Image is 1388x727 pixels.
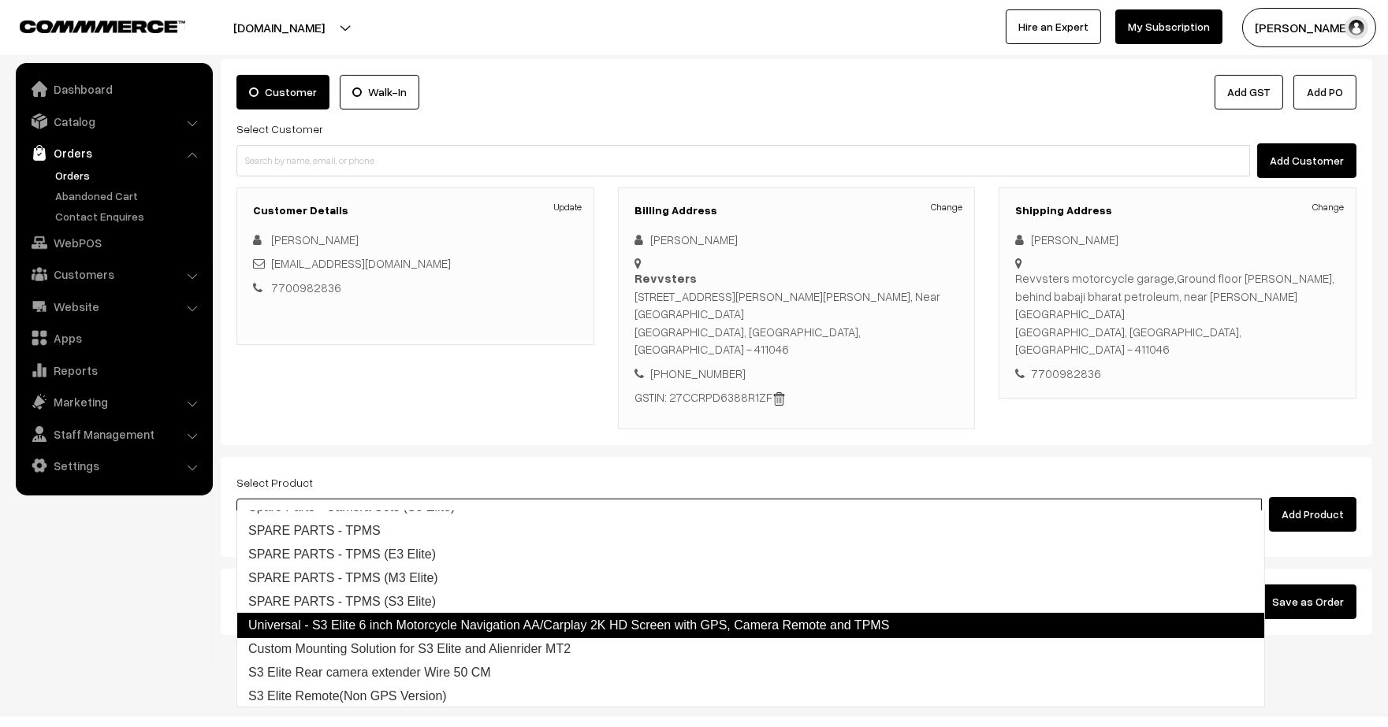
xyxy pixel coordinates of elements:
button: Add Customer [1257,143,1356,178]
a: Marketing [20,388,207,416]
a: Orders [20,139,207,167]
label: Select Customer [236,121,323,137]
input: Type and Search [236,499,1262,530]
a: Update [554,200,582,214]
a: Hire an Expert [1006,9,1101,44]
button: [DOMAIN_NAME] [178,8,380,47]
a: Website [20,292,207,321]
a: Staff Management [20,420,207,448]
a: SPARE PARTS - TPMS (E3 Elite) [237,543,1264,566]
a: Change [1312,200,1344,214]
a: SPARE PARTS - TPMS (S3 Elite) [237,590,1264,614]
div: [STREET_ADDRESS][PERSON_NAME][PERSON_NAME], Near [GEOGRAPHIC_DATA] [GEOGRAPHIC_DATA], [GEOGRAPHIC... [634,269,959,358]
a: Orders [51,167,207,184]
a: Apps [20,324,207,352]
img: COMMMERCE [20,20,185,32]
a: Settings [20,451,207,480]
div: [PHONE_NUMBER] [634,365,959,383]
h3: Customer Details [253,204,578,217]
h3: Shipping Address [1015,204,1340,217]
input: Search by name, email, or phone [236,145,1250,176]
a: Add GST [1215,75,1283,109]
a: SPARE PARTS - TPMS (M3 Elite) [237,566,1264,590]
button: Add Product [1269,497,1356,532]
a: Reports [20,356,207,384]
button: [PERSON_NAME] [1242,8,1376,47]
a: 7700982836 [271,280,341,295]
a: [EMAIL_ADDRESS][DOMAIN_NAME] [271,256,451,270]
button: Add PO [1293,75,1356,109]
a: WebPOS [20,228,207,257]
a: [PERSON_NAME] [271,232,359,247]
a: Custom Mounting Solution for S3 Elite and Alienrider MT2 [237,637,1264,661]
label: Walk-In [340,75,419,109]
label: Customer [236,75,329,109]
b: Revvsters [634,271,697,285]
a: Contact Enquires [51,208,207,224]
div: Revvsters motorcycle garage,Ground floor [PERSON_NAME], behind babaji bharat petroleum, near [PER... [1015,269,1340,358]
a: SPARE PARTS - TPMS [237,519,1264,543]
a: S3 Elite Rear camera extender Wire 50 CM [237,661,1264,684]
div: GSTIN: 27CCRPD6388R1ZF [634,388,959,406]
div: [PERSON_NAME] [1015,231,1340,249]
div: 7700982836 [1015,365,1340,383]
img: delete [772,392,786,406]
label: Select Product [236,474,313,491]
a: My Subscription [1115,9,1222,44]
a: S3 Elite Remote(Non GPS Version) [237,684,1264,708]
a: Dashboard [20,75,207,103]
a: Customers [20,260,207,288]
img: user [1345,16,1368,39]
a: Catalog [20,107,207,135]
a: COMMMERCE [20,16,158,35]
a: Change [931,200,962,214]
h3: Billing Address [634,204,959,217]
a: Universal - S3 Elite 6 inch Motorcycle Navigation AA/Carplay 2K HD Screen with GPS, Camera Remote... [236,613,1265,638]
a: Abandoned Cart [51,187,207,204]
button: Save as Order [1260,584,1356,619]
div: [PERSON_NAME] [634,231,959,249]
